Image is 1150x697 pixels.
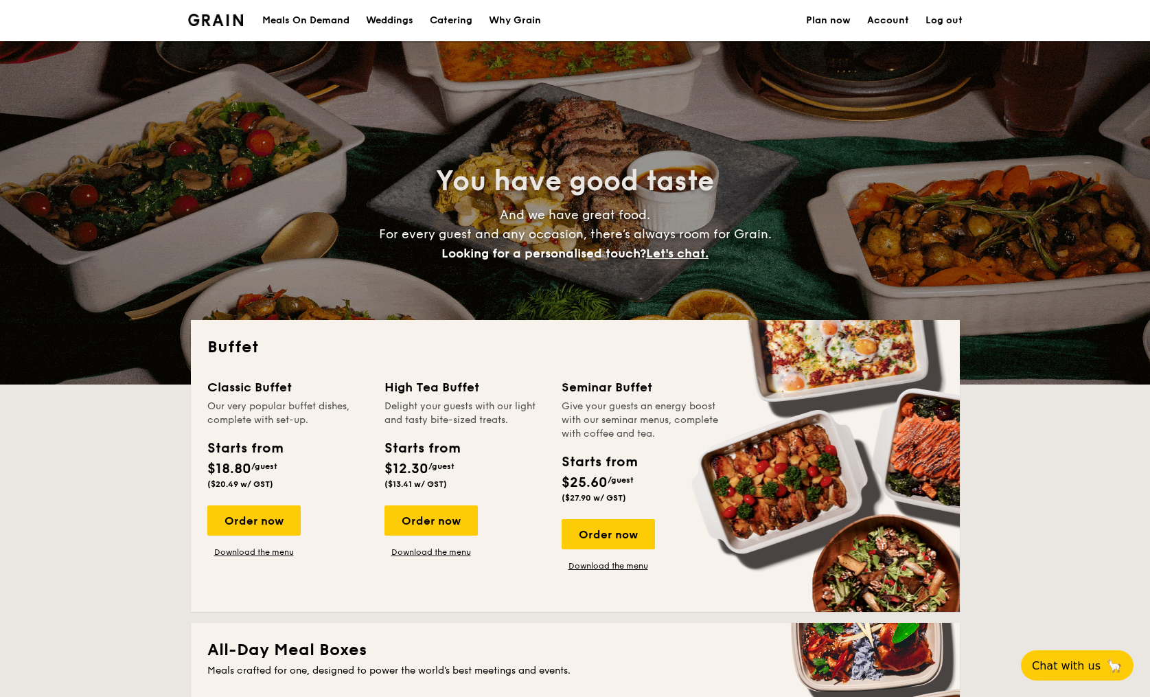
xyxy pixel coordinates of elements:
a: Logotype [188,14,244,26]
a: Download the menu [207,547,301,558]
button: Chat with us🦙 [1021,650,1134,681]
div: Starts from [384,438,459,459]
span: /guest [608,475,634,485]
span: ($27.90 w/ GST) [562,493,626,503]
span: ($13.41 w/ GST) [384,479,447,489]
span: $18.80 [207,461,251,477]
div: Delight your guests with our light and tasty bite-sized treats. [384,400,545,427]
div: Order now [384,505,478,536]
a: Download the menu [562,560,655,571]
div: Order now [207,505,301,536]
div: Give your guests an energy boost with our seminar menus, complete with coffee and tea. [562,400,722,441]
span: 🦙 [1106,658,1123,674]
span: /guest [428,461,455,471]
img: Grain [188,14,244,26]
h2: All-Day Meal Boxes [207,639,943,661]
div: Our very popular buffet dishes, complete with set-up. [207,400,368,427]
div: Order now [562,519,655,549]
span: Let's chat. [646,246,709,261]
span: $25.60 [562,475,608,491]
h2: Buffet [207,336,943,358]
div: Seminar Buffet [562,378,722,397]
div: Starts from [562,452,636,472]
span: $12.30 [384,461,428,477]
span: /guest [251,461,277,471]
div: Meals crafted for one, designed to power the world's best meetings and events. [207,664,943,678]
a: Download the menu [384,547,478,558]
span: Chat with us [1032,659,1101,672]
div: High Tea Buffet [384,378,545,397]
div: Starts from [207,438,282,459]
div: Classic Buffet [207,378,368,397]
span: ($20.49 w/ GST) [207,479,273,489]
